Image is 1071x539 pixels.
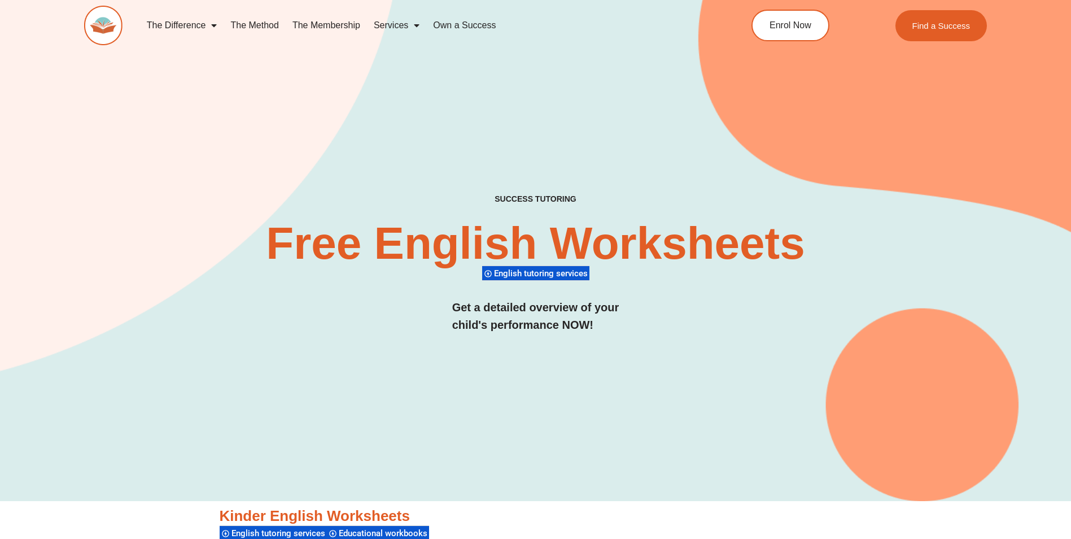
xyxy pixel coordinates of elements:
[912,21,971,30] span: Find a Success
[494,268,591,279] span: English tutoring services
[402,194,670,204] h4: SUCCESS TUTORING​
[140,12,700,38] nav: Menu
[140,12,224,38] a: The Difference
[238,221,834,266] h2: Free English Worksheets​
[482,266,589,281] div: English tutoring services
[286,12,367,38] a: The Membership
[426,12,502,38] a: Own a Success
[367,12,426,38] a: Services
[452,299,619,334] h3: Get a detailed overview of your child's performance NOW!
[751,10,829,41] a: Enrol Now
[339,528,431,538] span: Educational workbooks
[224,12,285,38] a: The Method
[770,21,811,30] span: Enrol Now
[231,528,329,538] span: English tutoring services
[220,507,852,526] h3: Kinder English Worksheets
[895,10,987,41] a: Find a Success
